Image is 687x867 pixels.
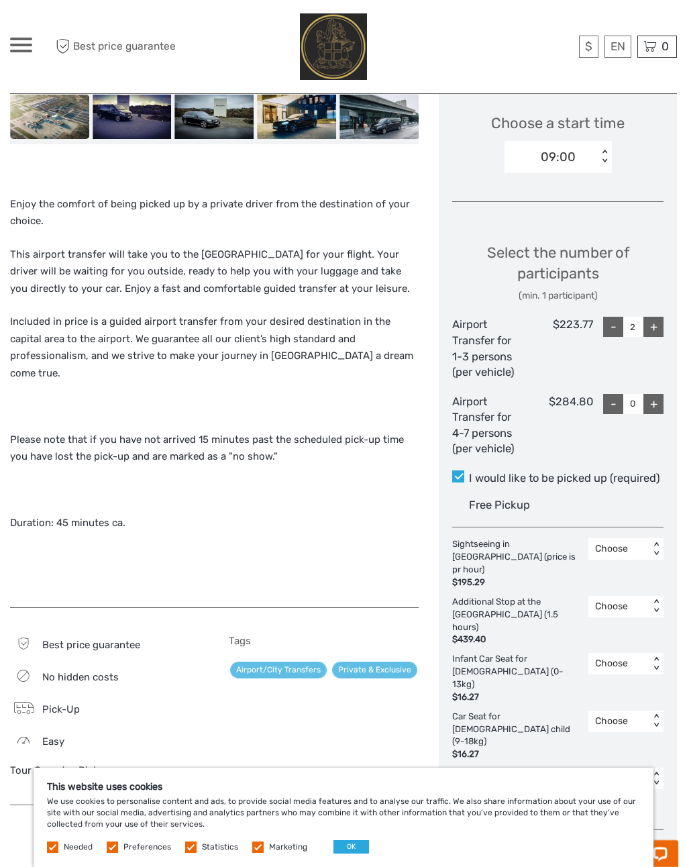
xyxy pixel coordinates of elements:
[10,95,89,139] img: 14ae2ab5ebe34fa19de4434112a146dd_slider_thumbnail.jpeg
[10,515,419,549] p: Duration: 45 minutes ca.
[154,21,170,37] button: Open LiveChat chat widget
[64,841,93,853] label: Needed
[603,394,623,414] div: -
[523,317,593,380] div: $223.77
[332,662,417,678] a: Private & Exclusive
[42,639,140,651] span: Best price guarantee
[651,772,662,786] div: < >
[659,40,671,53] span: 0
[469,499,530,511] span: Free Pickup
[541,148,576,166] div: 09:00
[10,313,419,382] p: Included in price is a guided airport transfer from your desired destination in the capital area ...
[42,671,119,683] span: No hidden costs
[452,691,582,704] div: $16.27
[598,150,610,164] div: < >
[452,394,523,457] div: Airport Transfer for 4-7 persons (per vehicle)
[202,841,238,853] label: Statistics
[10,246,419,298] p: This airport transfer will take you to the [GEOGRAPHIC_DATA] for your flight. Your driver will be...
[19,23,152,34] p: Chat now
[123,841,171,853] label: Preferences
[257,95,336,139] img: f779c2a02cbb410593e0312d016d10b8_slider_thumbnail.jpeg
[643,394,664,414] div: +
[47,781,640,793] h5: This website uses cookies
[604,36,631,58] div: EN
[300,13,368,80] img: City Center Hotel
[452,711,588,761] div: Car Seat for [DEMOGRAPHIC_DATA] child (9-18kg)
[452,596,588,646] div: Additional Stop at the [GEOGRAPHIC_DATA] (1.5 hours)
[585,40,592,53] span: $
[34,768,653,867] div: We use cookies to personalise content and ads, to provide social media features and to analyse ou...
[230,662,327,678] a: Airport/City Transfers
[452,653,588,703] div: Infant Car Seat for [DEMOGRAPHIC_DATA] (0-13kg)
[523,394,593,457] div: $284.80
[452,242,664,303] div: Select the number of participants
[452,633,582,646] div: $439.40
[603,317,623,337] div: -
[52,36,177,58] span: Best price guarantee
[452,317,523,380] div: Airport Transfer for 1-3 persons (per vehicle)
[491,113,625,134] span: Choose a start time
[595,715,643,728] div: Choose
[10,196,419,230] p: Enjoy the comfort of being picked up by a private driver from the destination of your choice.
[452,470,664,487] label: I would like to be picked up (required)
[651,714,662,728] div: < >
[269,841,307,853] label: Marketing
[595,657,643,670] div: Choose
[643,317,664,337] div: +
[452,538,588,589] div: Sightseeing in [GEOGRAPHIC_DATA] (price is pr hour)
[651,657,662,671] div: < >
[175,95,254,139] img: fcbcef2cc88c499cba44e4f8a7c8f9cd_slider_thumbnail.jpeg
[10,431,419,466] p: Please note that if you have not arrived 15 minutes past the scheduled pick-up time you have lost...
[452,576,582,589] div: $195.29
[595,600,643,613] div: Choose
[42,703,80,715] span: Pick-Up
[229,635,419,647] h5: Tags
[651,599,662,613] div: < >
[78,764,125,776] a: Pickmeup
[452,289,664,303] div: (min. 1 participant)
[595,542,643,556] div: Choose
[452,748,582,761] div: $16.27
[10,764,201,778] div: Tour Operator:
[651,542,662,556] div: < >
[42,735,64,748] span: Easy
[339,95,419,139] img: 3ef6ee983e1c4617b05200599d6227ee_slider_thumbnail.jpeg
[333,840,369,854] button: OK
[93,95,172,139] img: e61a3d5b27f54c71bce1ccc4e1810faf_slider_thumbnail.jpeg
